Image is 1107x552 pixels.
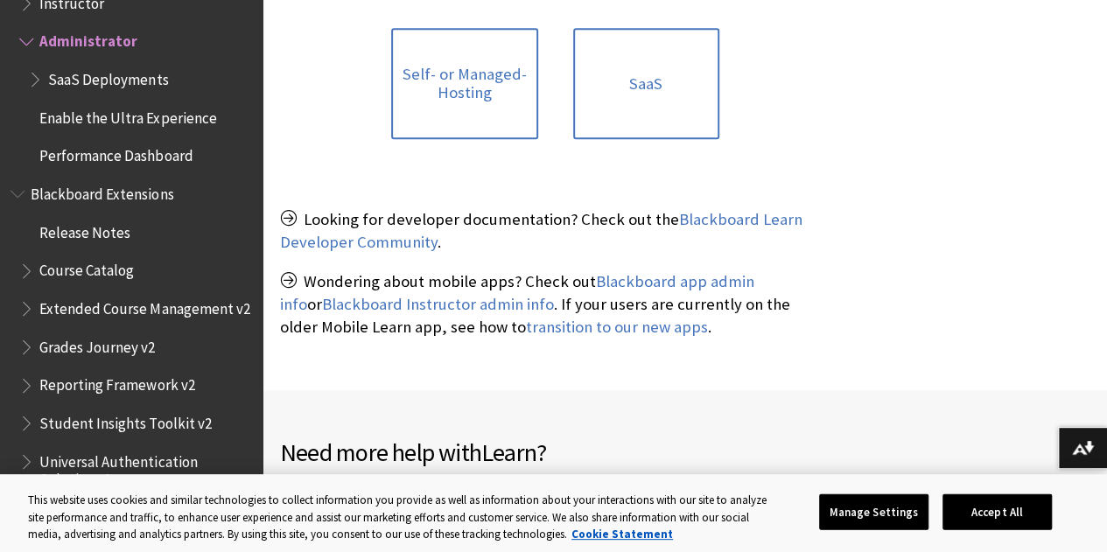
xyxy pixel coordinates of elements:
a: SaaS [573,28,720,139]
span: Administrator [39,27,137,51]
button: Accept All [942,493,1052,530]
button: Manage Settings [819,493,928,530]
h2: Need more help with ? [280,434,1089,471]
a: Blackboard Instructor admin info [322,294,554,315]
span: Performance Dashboard [39,142,193,165]
span: Course Catalog [39,256,134,280]
p: Looking for developer documentation? Check out the . [280,208,830,254]
span: Extended Course Management v2 [39,294,249,318]
a: Blackboard Learn Developer Community [280,209,802,253]
p: Wondering about mobile apps? Check out or . If your users are currently on the older Mobile Learn... [280,270,830,339]
span: Release Notes [39,218,130,241]
span: Blackboard Extensions [31,179,173,203]
span: Self- or Managed-Hosting [402,65,528,102]
span: Universal Authentication Solution v2 [39,447,250,488]
a: transition to our new apps [526,317,708,338]
nav: Book outline for Blackboard Extensions [11,179,252,488]
span: Learn [481,437,536,468]
a: More information about your privacy, opens in a new tab [571,527,673,542]
span: Enable the Ultra Experience [39,103,216,127]
a: Blackboard app admin info [280,271,754,315]
a: Self- or Managed-Hosting [391,28,538,139]
div: This website uses cookies and similar technologies to collect information you provide as well as ... [28,492,775,543]
span: SaaS [629,74,662,94]
span: Reporting Framework v2 [39,371,194,395]
span: Grades Journey v2 [39,332,155,356]
span: Student Insights Toolkit v2 [39,409,211,432]
span: SaaS Deployments [48,65,168,88]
